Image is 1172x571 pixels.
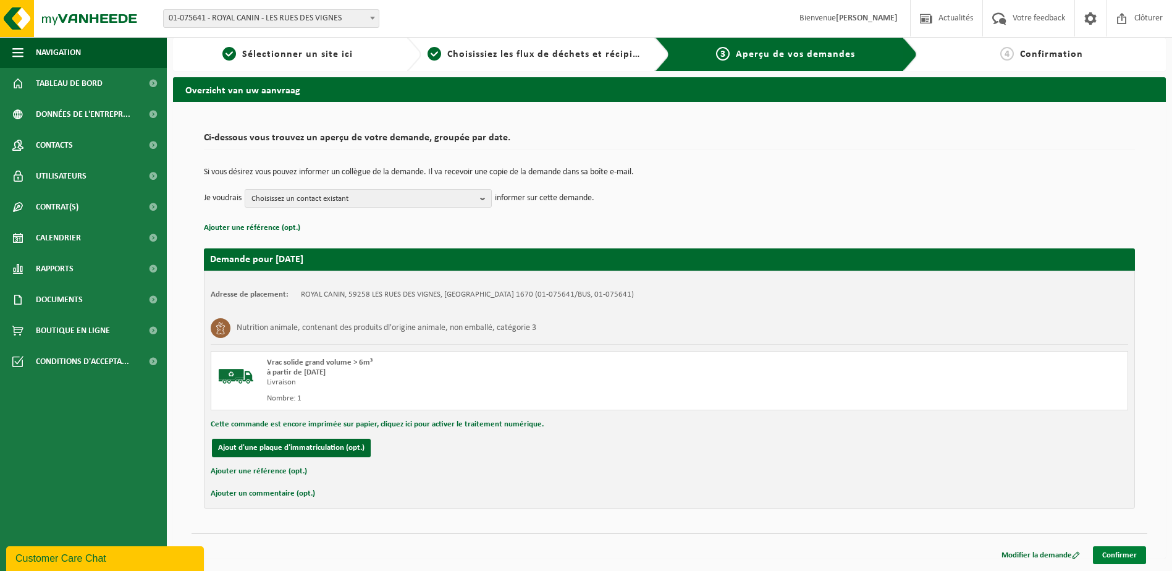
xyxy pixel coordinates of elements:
button: Ajouter une référence (opt.) [204,220,300,236]
span: Données de l'entrepr... [36,99,130,130]
span: Tableau de bord [36,68,103,99]
strong: à partir de [DATE] [267,368,326,376]
span: Utilisateurs [36,161,86,192]
span: Contrat(s) [36,192,78,222]
a: Confirmer [1093,546,1146,564]
span: 1 [222,47,236,61]
h3: Nutrition animale, contenant des produits dl'origine animale, non emballé, catégorie 3 [237,318,536,338]
p: Si vous désirez vous pouvez informer un collègue de la demande. Il va recevoir une copie de la de... [204,168,1135,177]
span: 01-075641 - ROYAL CANIN - LES RUES DES VIGNES [163,9,379,28]
span: 4 [1000,47,1014,61]
strong: Demande pour [DATE] [210,255,303,264]
a: 1Sélectionner un site ici [179,47,397,62]
h2: Overzicht van uw aanvraag [173,77,1166,101]
span: Conditions d'accepta... [36,346,129,377]
span: Sélectionner un site ici [242,49,353,59]
div: Livraison [267,378,719,387]
div: Nombre: 1 [267,394,719,404]
span: Documents [36,284,83,315]
strong: Adresse de placement: [211,290,289,298]
span: Navigation [36,37,81,68]
strong: [PERSON_NAME] [836,14,898,23]
span: Choisissez un contact existant [251,190,475,208]
span: 3 [716,47,730,61]
p: Je voudrais [204,189,242,208]
span: Boutique en ligne [36,315,110,346]
button: Choisissez un contact existant [245,189,492,208]
button: Ajout d'une plaque d'immatriculation (opt.) [212,439,371,457]
a: 2Choisissiez les flux de déchets et récipients [428,47,645,62]
span: Rapports [36,253,74,284]
a: Modifier la demande [992,546,1089,564]
span: 01-075641 - ROYAL CANIN - LES RUES DES VIGNES [164,10,379,27]
span: 2 [428,47,441,61]
button: Ajouter un commentaire (opt.) [211,486,315,502]
p: informer sur cette demande. [495,189,594,208]
td: ROYAL CANIN, 59258 LES RUES DES VIGNES, [GEOGRAPHIC_DATA] 1670 (01-075641/BUS, 01-075641) [301,290,634,300]
span: Aperçu de vos demandes [736,49,855,59]
button: Cette commande est encore imprimée sur papier, cliquez ici pour activer le traitement numérique. [211,417,544,433]
button: Ajouter une référence (opt.) [211,463,307,480]
span: Choisissiez les flux de déchets et récipients [447,49,653,59]
iframe: chat widget [6,544,206,571]
img: BL-SO-LV.png [217,358,255,395]
span: Confirmation [1020,49,1083,59]
span: Vrac solide grand volume > 6m³ [267,358,373,366]
h2: Ci-dessous vous trouvez un aperçu de votre demande, groupée par date. [204,133,1135,150]
span: Calendrier [36,222,81,253]
span: Contacts [36,130,73,161]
